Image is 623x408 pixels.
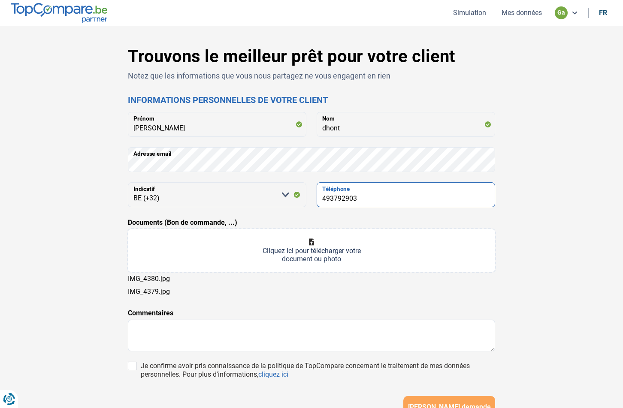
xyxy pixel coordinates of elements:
[141,362,495,379] div: Je confirme avoir pris connaissance de la politique de TopCompare concernant le traitement de mes...
[128,218,237,228] label: Documents (Bon de commande, ...)
[128,308,173,318] label: Commentaires
[128,46,495,67] h1: Trouvons le meilleur prêt pour votre client
[555,6,568,19] div: ga
[451,8,489,17] button: Simulation
[128,182,306,207] select: Indicatif
[599,9,607,17] div: fr
[258,370,288,378] a: cliquez ici
[11,3,107,22] img: TopCompare.be
[317,182,495,207] input: 401020304
[128,70,495,81] p: Notez que les informations que vous nous partagez ne vous engagent en rien
[128,95,495,105] h2: Informations personnelles de votre client
[128,287,170,296] div: IMG_4379.jpg
[499,8,544,17] button: Mes données
[128,275,170,283] div: IMG_4380.jpg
